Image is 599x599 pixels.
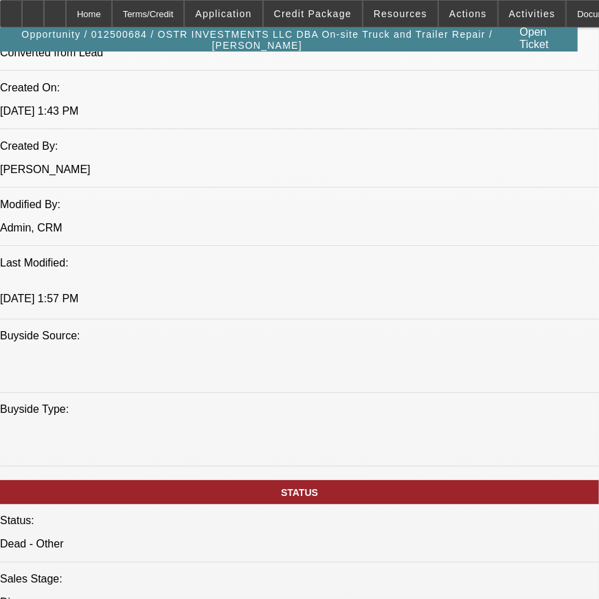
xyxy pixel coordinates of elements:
button: Resources [363,1,438,27]
button: Actions [439,1,497,27]
button: Application [185,1,262,27]
a: Open Ticket [515,21,577,56]
button: Activities [499,1,566,27]
span: Actions [449,8,487,19]
span: Opportunity / 012500684 / OSTR INVESTMENTS LLC DBA On-site Truck and Trailer Repair / [PERSON_NAME] [5,29,509,51]
span: Credit Package [274,8,352,19]
span: Activities [509,8,556,19]
span: Application [195,8,251,19]
span: STATUS [281,488,318,499]
button: Credit Package [264,1,362,27]
span: Resources [374,8,427,19]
